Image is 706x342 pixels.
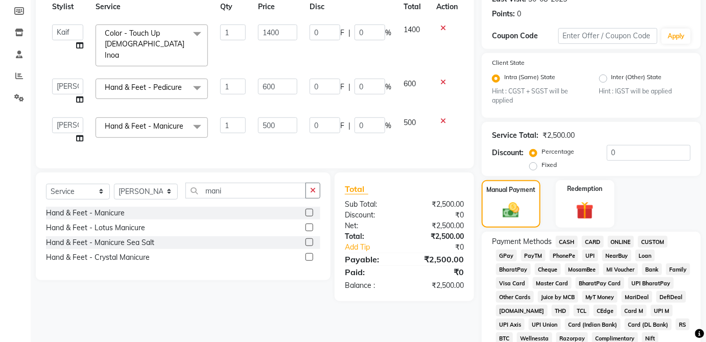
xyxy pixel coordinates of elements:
div: Paid: [337,266,405,278]
span: Juice by MCB [538,291,578,303]
label: Fixed [542,160,557,169]
a: x [119,51,124,60]
span: Payment Methods [492,236,552,247]
span: Card (DL Bank) [625,319,672,330]
div: Discount: [337,210,405,221]
span: Family [666,263,690,275]
input: Enter Offer / Coupon Code [558,28,658,44]
span: CUSTOM [638,236,668,248]
a: Add Tip [337,242,415,253]
span: Cheque [535,263,561,275]
label: Manual Payment [486,185,535,194]
div: Coupon Code [492,31,558,41]
span: TCL [574,305,590,316]
span: Color - Touch Up [DEMOGRAPHIC_DATA] Inoa [105,29,184,60]
div: ₹2,500.00 [404,280,472,291]
label: Intra (Same) State [504,72,555,85]
div: Discount: [492,148,524,158]
span: F [340,28,344,38]
span: CEdge [594,305,617,316]
span: | [348,120,350,131]
span: Bank [642,263,662,275]
a: x [182,83,186,92]
span: % [385,120,391,131]
span: % [385,28,391,38]
span: MyT Money [582,291,618,303]
span: F [340,120,344,131]
span: % [385,82,391,92]
span: BharatPay [496,263,531,275]
span: UPI M [651,305,673,316]
div: Points: [492,9,515,19]
div: Payable: [337,253,405,265]
span: 600 [404,79,416,88]
div: Hand & Feet - Manicure [46,208,125,218]
input: Search or Scan [185,183,306,199]
a: x [183,121,188,131]
span: Hand & Feet - Manicure [105,121,183,131]
span: [DOMAIN_NAME] [496,305,548,316]
span: 1400 [404,25,420,34]
span: UPI Union [529,319,561,330]
span: BharatPay Card [576,277,625,289]
span: UPI Axis [496,319,525,330]
span: Card M [621,305,647,316]
label: Percentage [542,147,574,156]
div: ₹0 [404,210,472,221]
label: Client State [492,58,525,67]
span: 500 [404,118,416,127]
span: ONLINE [608,236,634,248]
span: | [348,28,350,38]
span: DefiDeal [656,291,686,303]
label: Redemption [568,184,603,193]
div: Hand & Feet - Lotus Manicure [46,223,145,233]
div: ₹2,500.00 [404,253,472,265]
div: Balance : [337,280,405,291]
div: ₹2,500.00 [404,199,472,210]
span: | [348,82,350,92]
span: F [340,82,344,92]
div: Net: [337,221,405,231]
label: Inter (Other) State [611,72,662,85]
span: Loan [636,250,655,261]
div: ₹0 [404,266,472,278]
div: Service Total: [492,130,538,141]
span: MosamBee [565,263,600,275]
span: Other Cards [496,291,534,303]
span: NearBuy [602,250,631,261]
span: CARD [582,236,604,248]
div: Sub Total: [337,199,405,210]
div: Hand & Feet - Manicure Sea Salt [46,237,154,248]
div: ₹2,500.00 [404,221,472,231]
div: ₹2,500.00 [404,231,472,242]
span: CASH [556,236,578,248]
span: MariDeal [622,291,652,303]
small: Hint : IGST will be applied [599,87,691,96]
span: Card (Indian Bank) [565,319,621,330]
small: Hint : CGST + SGST will be applied [492,87,584,106]
span: Total [345,184,368,194]
span: Visa Card [496,277,529,289]
span: PayTM [521,250,546,261]
span: MI Voucher [603,263,638,275]
div: ₹2,500.00 [543,130,575,141]
span: RS [676,319,690,330]
div: Total: [337,231,405,242]
span: UPI [582,250,598,261]
span: GPay [496,250,517,261]
button: Apply [662,29,691,44]
div: 0 [517,9,521,19]
span: UPI BharatPay [628,277,674,289]
span: THD [552,305,570,316]
span: Hand & Feet - Pedicure [105,83,182,92]
span: Master Card [533,277,572,289]
div: Hand & Feet - Crystal Manicure [46,252,150,263]
div: ₹0 [415,242,472,253]
img: _cash.svg [498,201,525,220]
span: PhonePe [550,250,579,261]
img: _gift.svg [571,200,599,222]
